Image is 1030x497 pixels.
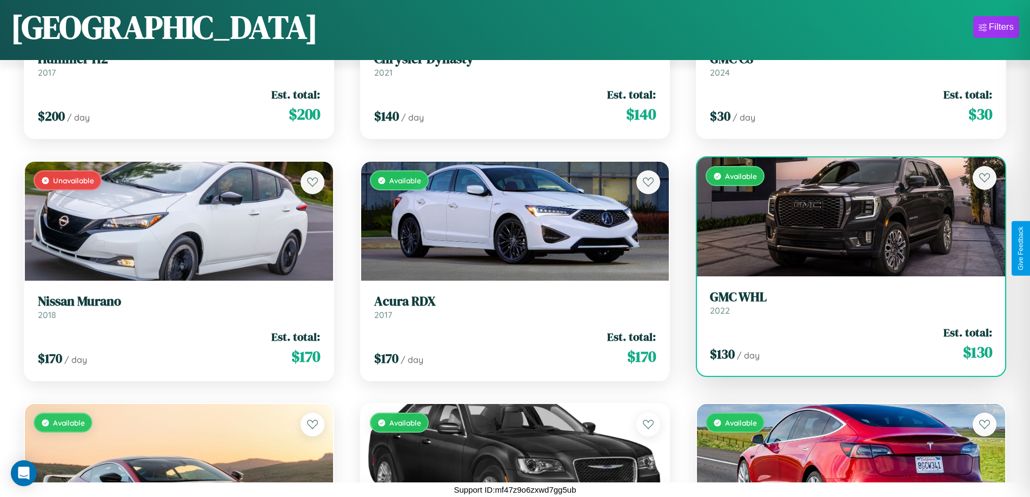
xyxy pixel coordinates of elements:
[374,294,656,309] h3: Acura RDX
[401,112,424,123] span: / day
[963,341,992,363] span: $ 130
[38,107,65,125] span: $ 200
[943,324,992,340] span: Est. total:
[11,460,37,486] div: Open Intercom Messenger
[607,87,656,102] span: Est. total:
[737,350,760,361] span: / day
[710,67,730,78] span: 2024
[11,5,318,49] h1: [GEOGRAPHIC_DATA]
[389,418,421,427] span: Available
[53,176,94,185] span: Unavailable
[289,103,320,125] span: $ 200
[725,418,757,427] span: Available
[38,309,56,320] span: 2018
[725,171,757,181] span: Available
[38,51,320,78] a: Hummer H22017
[38,67,56,78] span: 2017
[271,329,320,344] span: Est. total:
[989,22,1014,32] div: Filters
[53,418,85,427] span: Available
[710,107,730,125] span: $ 30
[710,345,735,363] span: $ 130
[968,103,992,125] span: $ 30
[454,482,576,497] p: Support ID: mf47z9o6zxwd7gg5ub
[374,309,392,320] span: 2017
[374,67,393,78] span: 2021
[973,16,1019,38] button: Filters
[374,51,656,78] a: Chrysler Dynasty2021
[710,305,730,316] span: 2022
[291,346,320,367] span: $ 170
[710,289,992,305] h3: GMC WHL
[401,354,423,365] span: / day
[374,294,656,320] a: Acura RDX2017
[67,112,90,123] span: / day
[626,103,656,125] span: $ 140
[389,176,421,185] span: Available
[374,349,398,367] span: $ 170
[710,51,992,78] a: GMC C82024
[64,354,87,365] span: / day
[38,349,62,367] span: $ 170
[627,346,656,367] span: $ 170
[38,294,320,320] a: Nissan Murano2018
[607,329,656,344] span: Est. total:
[374,107,399,125] span: $ 140
[733,112,755,123] span: / day
[1017,227,1025,270] div: Give Feedback
[943,87,992,102] span: Est. total:
[271,87,320,102] span: Est. total:
[710,289,992,316] a: GMC WHL2022
[38,294,320,309] h3: Nissan Murano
